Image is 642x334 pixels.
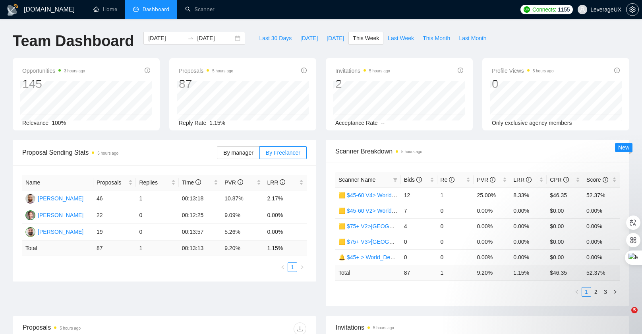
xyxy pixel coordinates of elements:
td: 12 [401,187,437,203]
span: LRR [267,179,286,186]
span: info-circle [449,177,454,183]
td: 0.00% [474,218,510,234]
div: [PERSON_NAME] [38,227,83,236]
span: info-circle [238,179,243,185]
span: info-circle [490,177,495,183]
time: 5 hours ago [373,326,394,330]
td: 0.00% [474,203,510,218]
td: 00:12:25 [179,207,221,224]
td: 0.00% [264,207,307,224]
span: Relevance [22,120,48,126]
td: 25.00% [474,187,510,203]
td: 0.00% [510,249,547,265]
span: Proposals [179,66,233,76]
span: By manager [223,150,253,156]
span: info-circle [614,68,620,73]
td: 0 [136,224,178,241]
td: 5.26% [221,224,264,241]
time: 5 hours ago [369,69,390,73]
span: to [188,35,194,41]
a: 1 [288,263,297,272]
td: 0.00% [583,234,620,249]
li: Previous Page [278,262,288,272]
span: Replies [139,178,169,187]
span: Proposal Sending Stats [22,148,217,157]
span: This Week [353,34,379,43]
span: Connects: [532,5,556,14]
td: 87 [401,265,437,280]
td: $0.00 [547,249,583,265]
input: Start date [148,34,184,43]
span: Bids [404,177,422,183]
span: Acceptance Rate [335,120,378,126]
td: 0 [401,249,437,265]
time: 5 hours ago [401,150,422,154]
iframe: Intercom live chat [615,307,634,326]
span: filter [391,174,399,186]
a: 🟨 $45-60 V2> World_Design+Dev_Antony-Front-End_General [338,208,495,214]
span: download [294,326,306,332]
a: 🔔 $45+ > World_Design+Dev_General [338,254,437,260]
button: This Month [418,32,454,45]
td: 9.09% [221,207,264,224]
img: upwork-logo.png [524,6,530,13]
a: 🟨 $75+ V3>[GEOGRAPHIC_DATA]+[GEOGRAPHIC_DATA] Only_Tony-UX/UI_General [338,239,557,245]
td: $0.00 [547,203,583,218]
span: [DATE] [327,34,344,43]
td: 00:13:13 [179,241,221,256]
td: 0.00% [474,249,510,265]
a: homeHome [93,6,117,13]
td: 0 [437,203,474,218]
td: 0 [437,234,474,249]
td: $46.35 [547,187,583,203]
td: 9.20 % [221,241,264,256]
a: setting [626,6,639,13]
td: 22 [93,207,136,224]
td: $0.00 [547,218,583,234]
td: 0.00% [474,234,510,249]
span: Opportunities [22,66,85,76]
img: logo [6,4,19,16]
th: Proposals [93,175,136,190]
td: 4 [401,218,437,234]
a: RL[PERSON_NAME] [25,228,83,235]
td: 1 [136,190,178,207]
span: Scanner Name [338,177,375,183]
div: 2 [335,76,390,91]
time: 5 hours ago [97,151,118,155]
a: 🟨 $45-60 V4> World_Design+Dev_Antony-Front-End_General [338,192,495,198]
div: 87 [179,76,233,91]
td: 0 [401,234,437,249]
button: right [297,262,307,272]
span: info-circle [416,177,422,183]
span: This Month [423,34,450,43]
img: RL [25,227,35,237]
span: info-circle [603,177,608,183]
span: Re [441,177,455,183]
span: info-circle [458,68,463,73]
span: info-circle [280,179,285,185]
td: 1 [136,241,178,256]
th: Name [22,175,93,190]
span: Profile Views [492,66,554,76]
td: 19 [93,224,136,241]
td: 00:13:18 [179,190,221,207]
span: -- [381,120,385,126]
span: right [300,265,304,270]
span: Proposals [97,178,127,187]
div: [PERSON_NAME] [38,211,83,219]
time: 3 hours ago [64,69,85,73]
button: This Week [348,32,383,45]
div: 0 [492,76,554,91]
span: info-circle [301,68,307,73]
span: dashboard [133,6,139,12]
span: Last 30 Days [259,34,292,43]
span: info-circle [195,179,201,185]
span: PVR [224,179,243,186]
span: Scanner Breakdown [335,146,620,156]
td: 1.15 % [264,241,307,256]
span: Score [586,177,608,183]
button: left [278,262,288,272]
td: 9.20 % [474,265,510,280]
